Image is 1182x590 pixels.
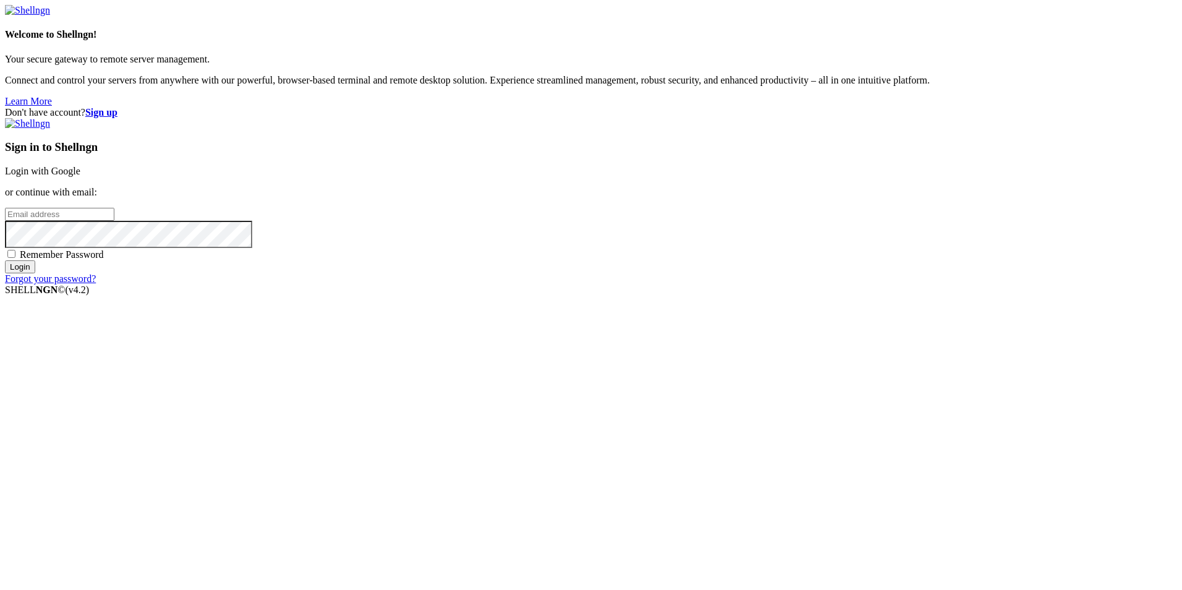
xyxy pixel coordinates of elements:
b: NGN [36,284,58,295]
img: Shellngn [5,5,50,16]
a: Sign up [85,107,117,118]
input: Login [5,260,35,273]
div: Don't have account? [5,107,1177,118]
h3: Sign in to Shellngn [5,140,1177,154]
img: Shellngn [5,118,50,129]
a: Learn More [5,96,52,106]
p: Connect and control your servers from anywhere with our powerful, browser-based terminal and remo... [5,75,1177,86]
p: or continue with email: [5,187,1177,198]
p: Your secure gateway to remote server management. [5,54,1177,65]
h4: Welcome to Shellngn! [5,29,1177,40]
span: Remember Password [20,249,104,260]
input: Email address [5,208,114,221]
a: Forgot your password? [5,273,96,284]
span: SHELL © [5,284,89,295]
input: Remember Password [7,250,15,258]
a: Login with Google [5,166,80,176]
span: 4.2.0 [66,284,90,295]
